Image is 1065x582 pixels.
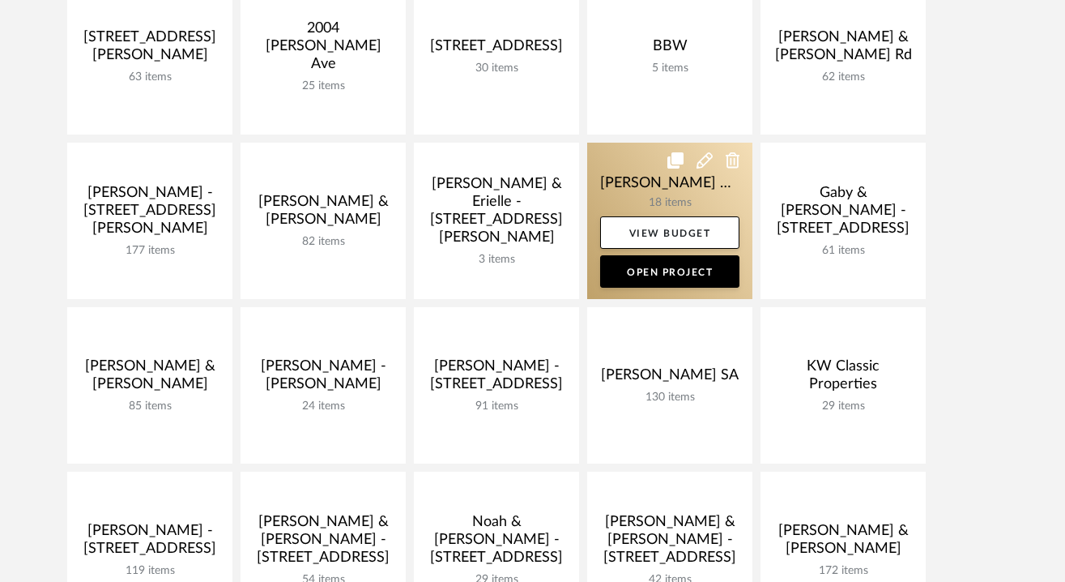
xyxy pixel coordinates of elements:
[773,244,913,258] div: 61 items
[427,400,566,413] div: 91 items
[253,193,393,235] div: [PERSON_NAME] & [PERSON_NAME]
[80,400,219,413] div: 85 items
[80,522,219,564] div: [PERSON_NAME] - [STREET_ADDRESS]
[427,357,566,400] div: [PERSON_NAME] - [STREET_ADDRESS]
[253,79,393,93] div: 25 items
[600,37,739,62] div: BBW
[253,235,393,249] div: 82 items
[600,391,739,404] div: 130 items
[600,62,739,75] div: 5 items
[600,255,739,288] a: Open Project
[253,357,393,400] div: [PERSON_NAME] - [PERSON_NAME]
[253,513,393,573] div: [PERSON_NAME] & [PERSON_NAME] - [STREET_ADDRESS]
[773,184,913,244] div: Gaby & [PERSON_NAME] -[STREET_ADDRESS]
[773,71,913,84] div: 62 items
[427,37,566,62] div: [STREET_ADDRESS]
[80,244,219,258] div: 177 items
[600,513,739,573] div: [PERSON_NAME] & [PERSON_NAME] - [STREET_ADDRESS]
[773,357,913,400] div: KW Classic Properties
[253,19,393,79] div: 2004 [PERSON_NAME] Ave
[773,28,913,71] div: [PERSON_NAME] & [PERSON_NAME] Rd
[427,253,566,267] div: 3 items
[80,564,219,578] div: 119 items
[427,62,566,75] div: 30 items
[80,28,219,71] div: [STREET_ADDRESS][PERSON_NAME]
[80,357,219,400] div: [PERSON_NAME] & [PERSON_NAME]
[600,216,739,249] a: View Budget
[80,71,219,84] div: 63 items
[773,400,913,413] div: 29 items
[427,513,566,573] div: Noah & [PERSON_NAME] - [STREET_ADDRESS]
[600,366,739,391] div: [PERSON_NAME] SA
[253,400,393,413] div: 24 items
[773,564,913,578] div: 172 items
[773,522,913,564] div: [PERSON_NAME] & [PERSON_NAME]
[80,184,219,244] div: [PERSON_NAME] - [STREET_ADDRESS][PERSON_NAME]
[427,175,566,253] div: [PERSON_NAME] & Erielle - [STREET_ADDRESS][PERSON_NAME]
